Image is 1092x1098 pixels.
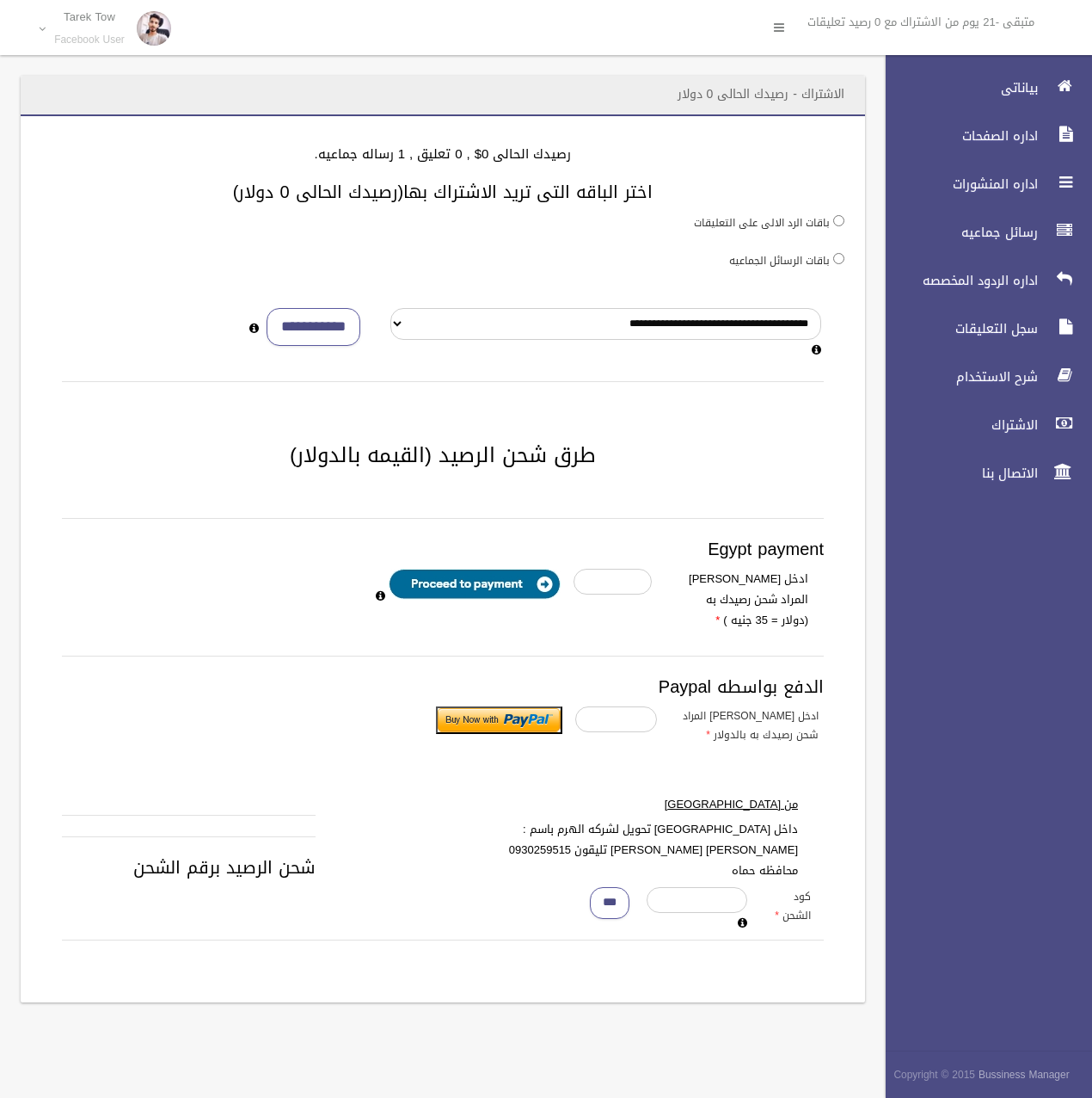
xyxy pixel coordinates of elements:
[871,310,1092,348] a: سجل التعليقات
[41,182,844,201] h3: اختر الباقه التى تريد الاشتراك بها(رصيدك الحالى 0 دولار)
[41,147,844,162] h4: رصيدك الحالى 0$ , 0 تعليق , 1 رساله جماعيه.
[871,262,1092,299] a: اداره الردود المخصصه
[871,165,1092,203] a: اداره المنشورات
[41,444,844,466] h2: طرق شحن الرصيد (القيمه بالدولار)
[871,79,1043,96] span: بياناتى
[54,10,125,23] p: Tarek Tow
[871,406,1092,444] a: الاشتراك
[62,540,824,558] h3: Egypt payment
[979,1065,1070,1084] strong: Bussiness Manager
[62,677,824,696] h3: الدفع بواسطه Paypal
[871,224,1043,241] span: رسائل جماعيه
[665,569,821,631] label: ادخل [PERSON_NAME] المراد شحن رصيدك به (دولار = 35 جنيه )
[729,251,830,270] label: باقات الرسائل الجماعيه
[871,465,1043,482] span: الاتصال بنا
[694,213,830,232] label: باقات الرد الالى على التعليقات
[871,416,1043,434] span: الاشتراك
[893,1065,975,1084] span: Copyright © 2015
[871,117,1092,155] a: اداره الصفحات
[436,706,562,734] input: Submit
[657,77,865,111] header: الاشتراك - رصيدك الحالى 0 دولار
[871,69,1092,107] a: بياناتى
[871,454,1092,492] a: الاتصال بنا
[871,213,1092,251] a: رسائل جماعيه
[871,368,1043,386] span: شرح الاستخدام
[871,272,1043,289] span: اداره الردود المخصصه
[489,794,811,815] label: من [GEOGRAPHIC_DATA]
[871,320,1043,337] span: سجل التعليقات
[489,819,811,881] label: داخل [GEOGRAPHIC_DATA] تحويل لشركه الهرم باسم : [PERSON_NAME] [PERSON_NAME] تليقون 0930259515 محا...
[62,858,824,877] h3: شحن الرصيد برقم الشحن
[871,358,1092,396] a: شرح الاستخدام
[54,34,125,46] small: Facebook User
[871,176,1043,193] span: اداره المنشورات
[871,127,1043,145] span: اداره الصفحات
[670,706,831,744] label: ادخل [PERSON_NAME] المراد شحن رصيدك به بالدولار
[760,887,824,925] label: كود الشحن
